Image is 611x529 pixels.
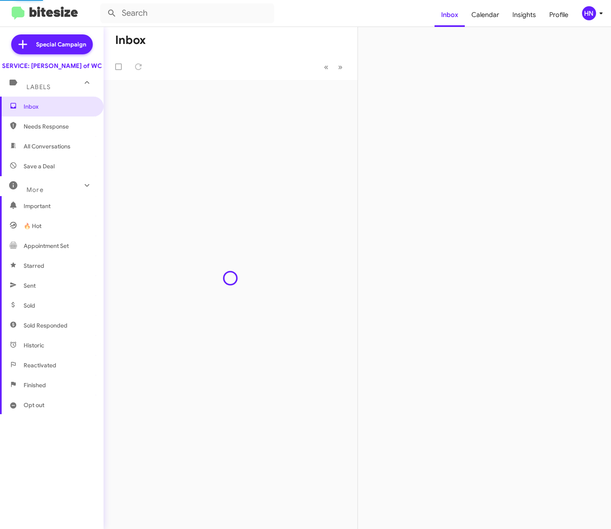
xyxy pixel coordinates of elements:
[324,62,328,72] span: «
[465,3,506,27] a: Calendar
[24,381,46,389] span: Finished
[24,122,94,131] span: Needs Response
[27,83,51,91] span: Labels
[36,40,86,49] span: Special Campaign
[24,281,36,290] span: Sent
[506,3,543,27] a: Insights
[24,321,68,330] span: Sold Responded
[24,102,94,111] span: Inbox
[24,361,56,369] span: Reactivated
[100,3,274,23] input: Search
[24,162,55,170] span: Save a Deal
[333,58,348,75] button: Next
[319,58,348,75] nav: Page navigation example
[435,3,465,27] a: Inbox
[115,34,146,47] h1: Inbox
[24,242,69,250] span: Appointment Set
[338,62,343,72] span: »
[24,401,44,409] span: Opt out
[2,62,102,70] div: SERVICE: [PERSON_NAME] of WC
[575,6,602,20] button: HN
[24,222,41,230] span: 🔥 Hot
[319,58,333,75] button: Previous
[24,142,70,150] span: All Conversations
[27,186,43,194] span: More
[11,34,93,54] a: Special Campaign
[582,6,596,20] div: HN
[543,3,575,27] a: Profile
[24,202,94,210] span: Important
[24,341,44,349] span: Historic
[24,262,44,270] span: Starred
[24,301,35,310] span: Sold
